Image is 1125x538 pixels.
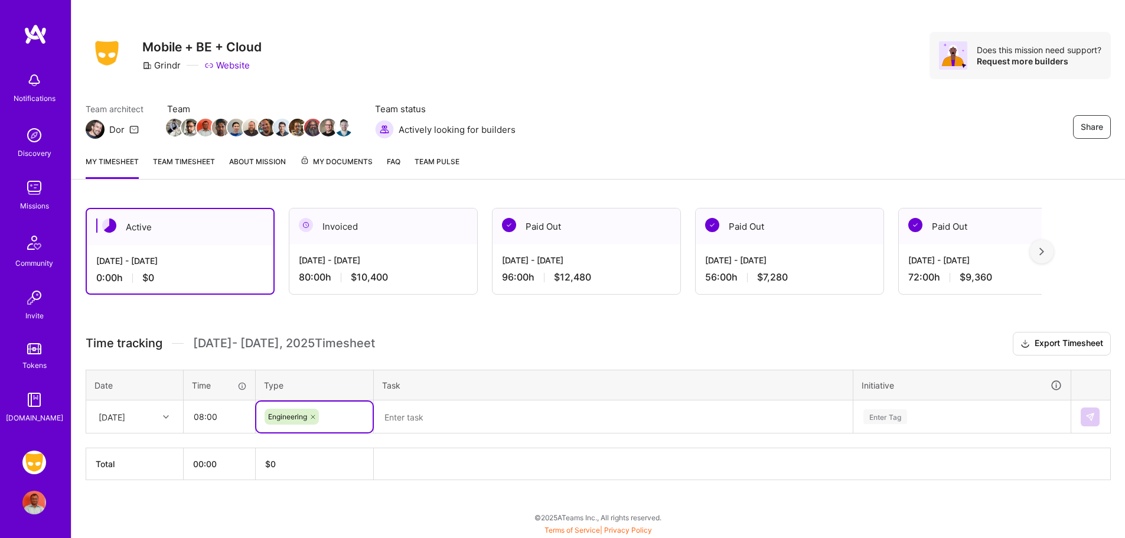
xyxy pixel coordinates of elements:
[705,254,874,266] div: [DATE] - [DATE]
[1081,121,1103,133] span: Share
[197,119,214,136] img: Team Member Avatar
[96,255,264,267] div: [DATE] - [DATE]
[142,272,154,284] span: $0
[86,155,139,179] a: My timesheet
[977,56,1101,67] div: Request more builders
[705,271,874,283] div: 56:00 h
[86,336,162,351] span: Time tracking
[22,286,46,309] img: Invite
[184,401,255,432] input: HH:MM
[321,118,336,138] a: Team Member Avatar
[305,118,321,138] a: Team Member Avatar
[142,59,181,71] div: Grindr
[142,61,152,70] i: icon CompanyGray
[604,526,652,534] a: Privacy Policy
[99,410,125,423] div: [DATE]
[1013,332,1111,356] button: Export Timesheet
[27,343,41,354] img: tokens
[275,118,290,138] a: Team Member Avatar
[415,157,459,166] span: Team Pulse
[25,309,44,322] div: Invite
[757,271,788,283] span: $7,280
[544,526,600,534] a: Terms of Service
[109,123,125,136] div: Dor
[167,118,182,138] a: Team Member Avatar
[182,118,198,138] a: Team Member Avatar
[22,388,46,412] img: guide book
[375,120,394,139] img: Actively looking for builders
[193,336,375,351] span: [DATE] - [DATE] , 2025 Timesheet
[166,119,184,136] img: Team Member Avatar
[87,209,273,245] div: Active
[213,118,229,138] a: Team Member Avatar
[204,59,250,71] a: Website
[22,491,46,514] img: User Avatar
[24,24,47,45] img: logo
[554,271,591,283] span: $12,480
[939,41,967,70] img: Avatar
[22,451,46,474] img: Grindr: Mobile + BE + Cloud
[184,448,256,480] th: 00:00
[502,254,671,266] div: [DATE] - [DATE]
[22,176,46,200] img: teamwork
[502,271,671,283] div: 96:00 h
[86,120,105,139] img: Team Architect
[319,119,337,136] img: Team Member Avatar
[142,40,262,54] h3: Mobile + BE + Cloud
[908,218,922,232] img: Paid Out
[863,407,907,426] div: Enter Tag
[227,119,245,136] img: Team Member Avatar
[1020,338,1030,350] i: icon Download
[102,219,116,233] img: Active
[22,123,46,147] img: discovery
[544,526,652,534] span: |
[212,119,230,136] img: Team Member Avatar
[960,271,992,283] span: $9,360
[129,125,139,134] i: icon Mail
[229,118,244,138] a: Team Member Avatar
[374,370,853,400] th: Task
[493,208,680,244] div: Paid Out
[351,271,388,283] span: $10,400
[198,118,213,138] a: Team Member Avatar
[22,69,46,92] img: bell
[1073,115,1111,139] button: Share
[502,218,516,232] img: Paid Out
[1039,247,1044,256] img: right
[335,119,353,136] img: Team Member Avatar
[86,448,184,480] th: Total
[20,200,49,212] div: Missions
[705,218,719,232] img: Paid Out
[22,359,47,371] div: Tokens
[696,208,883,244] div: Paid Out
[6,412,63,424] div: [DOMAIN_NAME]
[977,44,1101,56] div: Does this mission need support?
[15,257,53,269] div: Community
[300,155,373,179] a: My Documents
[299,218,313,232] img: Invoiced
[289,119,306,136] img: Team Member Avatar
[299,254,468,266] div: [DATE] - [DATE]
[1085,412,1095,422] img: Submit
[20,229,48,257] img: Community
[86,37,128,69] img: Company Logo
[71,503,1125,532] div: © 2025 ATeams Inc., All rights reserved.
[167,103,351,115] span: Team
[18,147,51,159] div: Discovery
[19,451,49,474] a: Grindr: Mobile + BE + Cloud
[908,271,1077,283] div: 72:00 h
[256,370,374,400] th: Type
[181,119,199,136] img: Team Member Avatar
[258,119,276,136] img: Team Member Avatar
[399,123,516,136] span: Actively looking for builders
[273,119,291,136] img: Team Member Avatar
[244,118,259,138] a: Team Member Avatar
[19,491,49,514] a: User Avatar
[265,459,276,469] span: $ 0
[268,412,307,421] span: Engineering
[192,379,247,392] div: Time
[243,119,260,136] img: Team Member Avatar
[300,155,373,168] span: My Documents
[289,208,477,244] div: Invoiced
[304,119,322,136] img: Team Member Avatar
